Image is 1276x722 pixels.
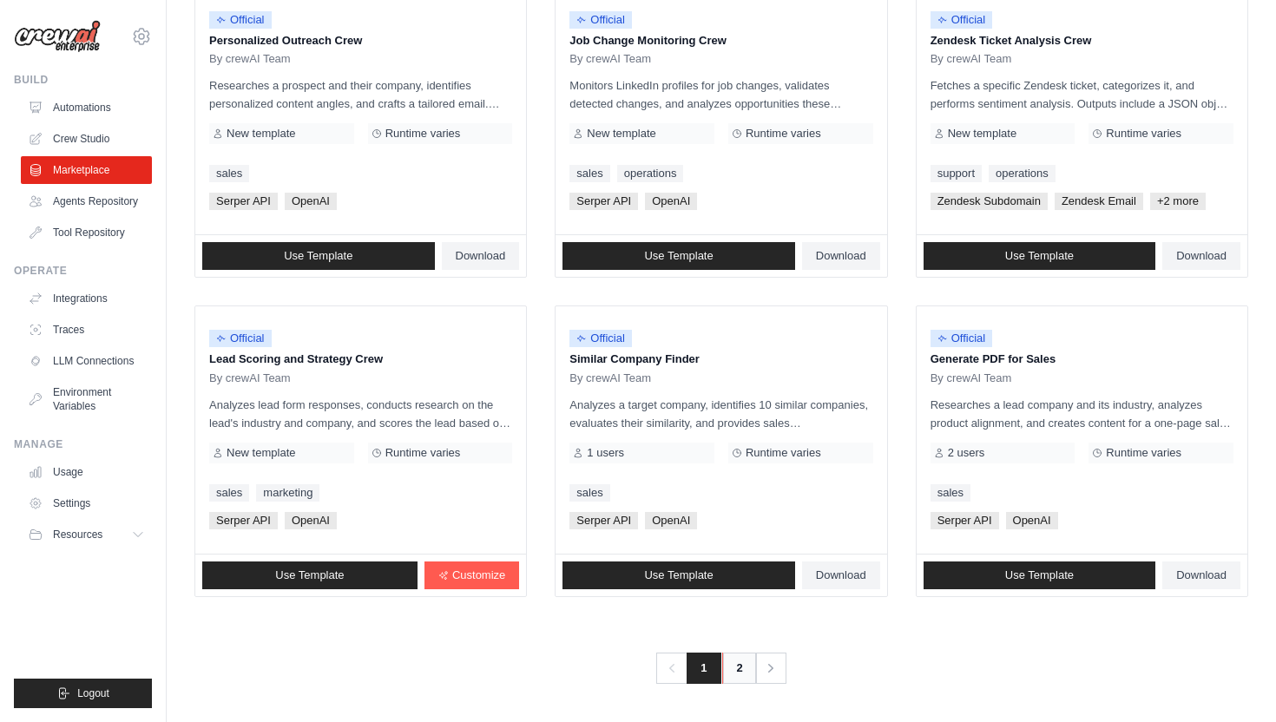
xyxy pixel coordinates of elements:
[644,568,713,582] span: Use Template
[569,11,632,29] span: Official
[931,396,1233,432] p: Researches a lead company and its industry, analyzes product alignment, and creates content for a...
[442,242,520,270] a: Download
[645,512,697,529] span: OpenAI
[569,371,651,385] span: By crewAI Team
[948,446,985,460] span: 2 users
[931,484,970,502] a: sales
[21,489,152,517] a: Settings
[1006,512,1058,529] span: OpenAI
[209,396,512,432] p: Analyzes lead form responses, conducts research on the lead's industry and company, and scores th...
[209,330,272,347] span: Official
[21,94,152,121] a: Automations
[931,371,1012,385] span: By crewAI Team
[587,446,624,460] span: 1 users
[14,73,152,87] div: Build
[816,249,866,263] span: Download
[569,330,632,347] span: Official
[989,165,1056,182] a: operations
[209,76,512,113] p: Researches a prospect and their company, identifies personalized content angles, and crafts a tai...
[644,249,713,263] span: Use Template
[53,528,102,541] span: Resources
[209,193,278,210] span: Serper API
[931,32,1233,49] p: Zendesk Ticket Analysis Crew
[924,561,1156,589] a: Use Template
[227,446,295,460] span: New template
[569,512,638,529] span: Serper API
[687,653,720,684] span: 1
[617,165,684,182] a: operations
[21,347,152,375] a: LLM Connections
[1055,193,1143,210] span: Zendesk Email
[21,521,152,548] button: Resources
[202,561,418,589] a: Use Template
[569,32,872,49] p: Job Change Monitoring Crew
[1005,249,1074,263] span: Use Template
[456,249,506,263] span: Download
[21,285,152,312] a: Integrations
[569,351,872,368] p: Similar Company Finder
[209,351,512,368] p: Lead Scoring and Strategy Crew
[256,484,319,502] a: marketing
[1005,568,1074,582] span: Use Template
[77,686,109,700] span: Logout
[931,351,1233,368] p: Generate PDF for Sales
[1106,446,1181,460] span: Runtime varies
[656,653,786,684] nav: Pagination
[21,458,152,486] a: Usage
[1162,242,1240,270] a: Download
[227,127,295,141] span: New template
[275,568,344,582] span: Use Template
[285,193,337,210] span: OpenAI
[209,32,512,49] p: Personalized Outreach Crew
[569,193,638,210] span: Serper API
[14,264,152,278] div: Operate
[1150,193,1206,210] span: +2 more
[802,242,880,270] a: Download
[1106,127,1181,141] span: Runtime varies
[569,396,872,432] p: Analyzes a target company, identifies 10 similar companies, evaluates their similarity, and provi...
[931,52,1012,66] span: By crewAI Team
[569,76,872,113] p: Monitors LinkedIn profiles for job changes, validates detected changes, and analyzes opportunitie...
[452,568,505,582] span: Customize
[931,165,982,182] a: support
[209,52,291,66] span: By crewAI Team
[202,242,435,270] a: Use Template
[21,187,152,215] a: Agents Repository
[385,446,461,460] span: Runtime varies
[569,52,651,66] span: By crewAI Team
[816,568,866,582] span: Download
[209,371,291,385] span: By crewAI Team
[1176,568,1227,582] span: Download
[924,242,1156,270] a: Use Template
[645,193,697,210] span: OpenAI
[209,512,278,529] span: Serper API
[931,11,993,29] span: Official
[802,561,880,589] a: Download
[562,561,795,589] a: Use Template
[1162,561,1240,589] a: Download
[931,512,999,529] span: Serper API
[21,156,152,184] a: Marketplace
[931,76,1233,113] p: Fetches a specific Zendesk ticket, categorizes it, and performs sentiment analysis. Outputs inclu...
[1176,249,1227,263] span: Download
[284,249,352,263] span: Use Template
[209,165,249,182] a: sales
[746,446,821,460] span: Runtime varies
[562,242,795,270] a: Use Template
[209,11,272,29] span: Official
[21,378,152,420] a: Environment Variables
[14,437,152,451] div: Manage
[569,165,609,182] a: sales
[722,653,757,684] a: 2
[21,125,152,153] a: Crew Studio
[14,679,152,708] button: Logout
[948,127,1016,141] span: New template
[424,561,519,589] a: Customize
[587,127,655,141] span: New template
[21,316,152,344] a: Traces
[746,127,821,141] span: Runtime varies
[285,512,337,529] span: OpenAI
[385,127,461,141] span: Runtime varies
[931,330,993,347] span: Official
[569,484,609,502] a: sales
